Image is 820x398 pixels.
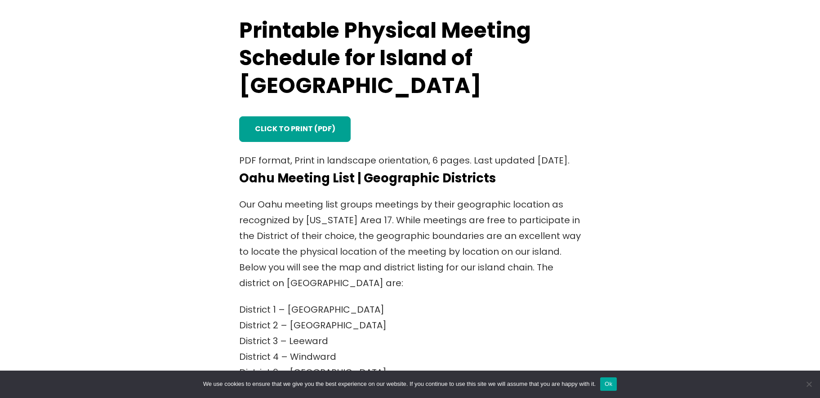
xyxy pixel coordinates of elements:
[239,197,581,291] p: Our Oahu meeting list groups meetings by their geographic location as recognized by [US_STATE] Ar...
[239,171,581,186] h4: Oahu Meeting List | Geographic Districts
[600,377,617,391] button: Ok
[239,116,351,142] a: click to print (PDF)
[239,17,581,99] h2: Printable Physical Meeting Schedule for Island of [GEOGRAPHIC_DATA]
[203,380,596,389] span: We use cookies to ensure that we give you the best experience on our website. If you continue to ...
[804,380,813,389] span: No
[239,153,581,168] p: PDF format, Print in landscape orientation, 6 pages. Last updated [DATE].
